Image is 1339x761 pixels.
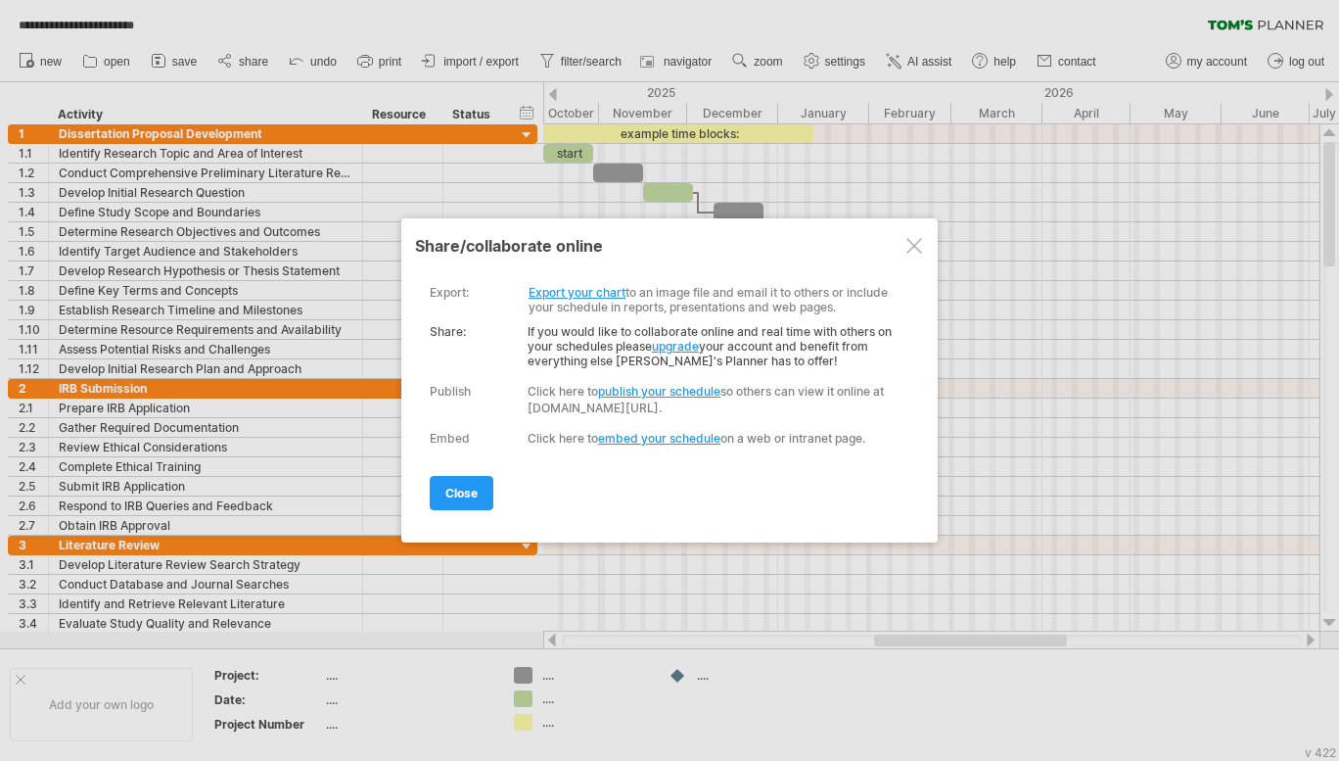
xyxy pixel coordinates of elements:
[445,486,478,500] span: close
[415,236,924,256] div: share/collaborate online
[430,431,470,446] div: Embed
[598,384,720,399] a: publish your schedule
[528,383,900,416] div: Click here to so others can view it online at [DOMAIN_NAME][URL].
[430,285,469,300] div: export:
[430,476,493,510] a: close
[598,431,720,446] a: embed your schedule
[652,339,699,354] a: upgrade
[430,314,900,368] div: If you would like to collaborate online and real time with others on your schedules please your a...
[430,324,466,339] strong: Share:
[528,431,900,446] div: Click here to on a web or intranet page.
[529,285,625,300] a: Export your chart
[430,270,900,314] div: to an image file and email it to others or include your schedule in reports, presentations and we...
[430,384,471,399] div: Publish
